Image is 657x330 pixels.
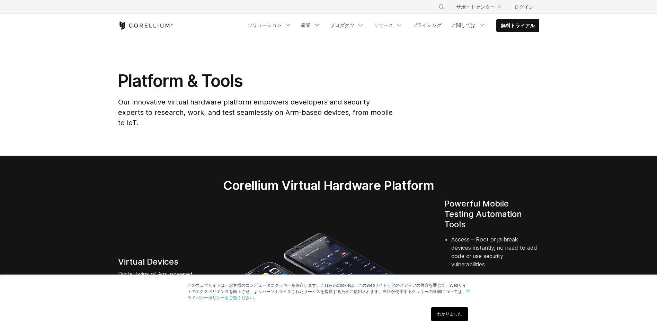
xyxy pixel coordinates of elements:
a: 無料トライアル [497,19,539,32]
a: プライシング [408,19,446,31]
a: わかりました [431,307,468,321]
font: 産業 [301,22,311,29]
h2: Corellium Virtual Hardware Platform [190,178,467,193]
font: リソース [374,22,393,29]
h4: Powerful Mobile Testing Automation Tools [444,199,539,230]
h4: Virtual Devices [118,257,213,267]
div: ナビゲーションメニュー [430,1,539,13]
font: に関しては [451,22,476,29]
a: コレリウム ホーム [118,21,173,30]
font: Access – Root or jailbreak devices instantly, no need to add code or use security vulnerabilities. [451,236,537,268]
h1: Platform & Tools [118,71,394,91]
p: Digital twins of Arm-powered hardware from phones to routers to automotive systems. [118,270,213,295]
font: ソリューション [248,22,282,29]
button: 捜索 [435,1,448,13]
span: Our innovative virtual hardware platform empowers developers and security experts to research, wo... [118,98,393,127]
p: このウェブサイトは、お客様のコンピュータにクッキーを保存します。これらのCookieは、このWebサイトと他のメディアの両方を通じて、Webサイトのエクスペリエンスを向上させ、よりパーソナライズ... [187,282,470,301]
a: プライバシーポリシーをご覧ください。 [187,289,470,300]
div: ナビゲーションメニュー [243,19,539,32]
font: プロダクツ [330,22,354,29]
a: ログイン [509,1,539,13]
font: サポートセンター [456,3,495,10]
